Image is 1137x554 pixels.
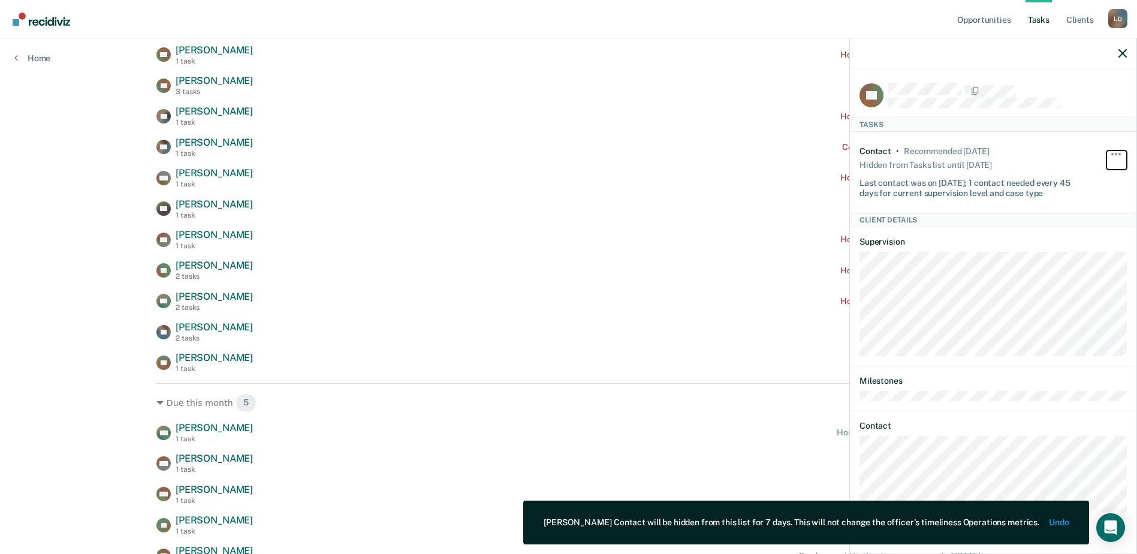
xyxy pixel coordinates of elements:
div: Client Details [850,213,1136,227]
div: 1 task [176,211,253,219]
dt: Supervision [859,237,1127,247]
div: Home contact recommended in a day [837,427,980,438]
dt: Milestones [859,376,1127,386]
span: 5 [236,393,257,413]
span: [PERSON_NAME] [176,106,253,117]
div: 1 task [176,149,253,158]
span: [PERSON_NAME] [176,198,253,210]
div: 1 task [176,242,253,250]
div: Last contact was on [DATE]; 1 contact needed every 45 days for current supervision level and case... [859,173,1082,198]
div: 2 tasks [176,272,253,281]
span: [PERSON_NAME] [176,453,253,464]
span: [PERSON_NAME] [176,352,253,363]
span: [PERSON_NAME] [176,422,253,433]
span: [PERSON_NAME] [176,229,253,240]
img: Recidiviz [13,13,70,26]
div: Tasks [850,118,1136,132]
div: 2 tasks [176,334,253,342]
div: Contact recommended a month ago [842,142,981,152]
div: Home contact recommended [DATE] [840,112,981,122]
div: 3 tasks [176,88,253,96]
div: 1 task [176,465,253,474]
div: L D [1108,9,1127,28]
div: 1 task [176,435,253,443]
button: Undo [1049,517,1069,528]
button: Profile dropdown button [1108,9,1127,28]
div: 1 task [176,118,253,127]
div: Home contact recommended [DATE] [840,296,981,306]
dt: Contact [859,421,1127,431]
span: [PERSON_NAME] [176,484,253,495]
div: 2 tasks [176,303,253,312]
div: Contact [859,146,891,156]
div: Home contact recommended [DATE] [840,50,981,60]
div: Home contact recommended [DATE] [840,234,981,245]
span: [PERSON_NAME] [176,291,253,302]
div: Recommended 21 days ago [904,146,989,156]
span: [PERSON_NAME] [176,75,253,86]
div: 1 task [176,365,253,373]
span: [PERSON_NAME] [176,44,253,56]
a: Home [14,53,50,64]
span: [PERSON_NAME] [176,137,253,148]
div: Open Intercom Messenger [1096,513,1125,542]
div: Home contact recommended [DATE] [840,266,981,276]
div: Due this month [156,393,981,413]
span: [PERSON_NAME] [176,321,253,333]
div: 1 task [176,180,253,188]
div: [PERSON_NAME] Contact will be hidden from this list for 7 days. This will not change the officer'... [544,517,1039,528]
div: 1 task [176,527,253,535]
span: [PERSON_NAME] [176,260,253,271]
span: [PERSON_NAME] [176,514,253,526]
div: Home contact recommended [DATE] [840,173,981,183]
div: 1 task [176,57,253,65]
div: 1 task [176,496,253,505]
div: Hidden from Tasks list until [DATE] [859,156,992,173]
div: • [896,146,899,156]
span: [PERSON_NAME] [176,167,253,179]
